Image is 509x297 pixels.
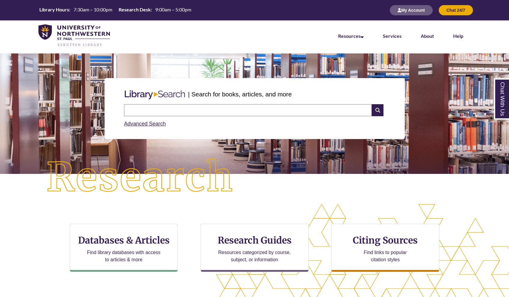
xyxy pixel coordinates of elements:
[155,7,191,12] span: 9:00am – 5:00pm
[439,5,473,15] button: Chat 24/7
[383,33,401,39] a: Services
[37,6,194,14] a: Hours Today
[356,249,414,263] p: Find links to popular citation styles
[122,88,188,102] img: Libary Search
[453,33,463,39] a: Help
[116,6,153,13] th: Research Desk:
[37,6,71,13] th: Library Hours:
[338,33,364,39] a: Resources
[215,249,294,263] p: Resources categorized by course, subject, or information
[331,224,439,272] a: Citing Sources Find links to popular citation styles
[74,7,112,12] span: 7:30am – 10:00pm
[124,121,166,127] a: Advanced Search
[38,24,110,47] img: UNWSP Library Logo
[390,8,433,13] a: My Account
[75,235,173,246] h3: Databases & Articles
[188,89,292,99] p: | Search for books, articles, and more
[85,249,163,263] p: Find library databases with access to articles & more
[372,104,383,116] i: Search
[201,224,309,272] a: Research Guides Resources categorized by course, subject, or information
[439,8,473,13] a: Chat 24/7
[206,235,304,246] h3: Research Guides
[349,235,422,246] h3: Citing Sources
[421,33,434,39] a: About
[26,138,255,217] img: Research
[390,5,433,15] button: My Account
[70,224,178,272] a: Databases & Articles Find library databases with access to articles & more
